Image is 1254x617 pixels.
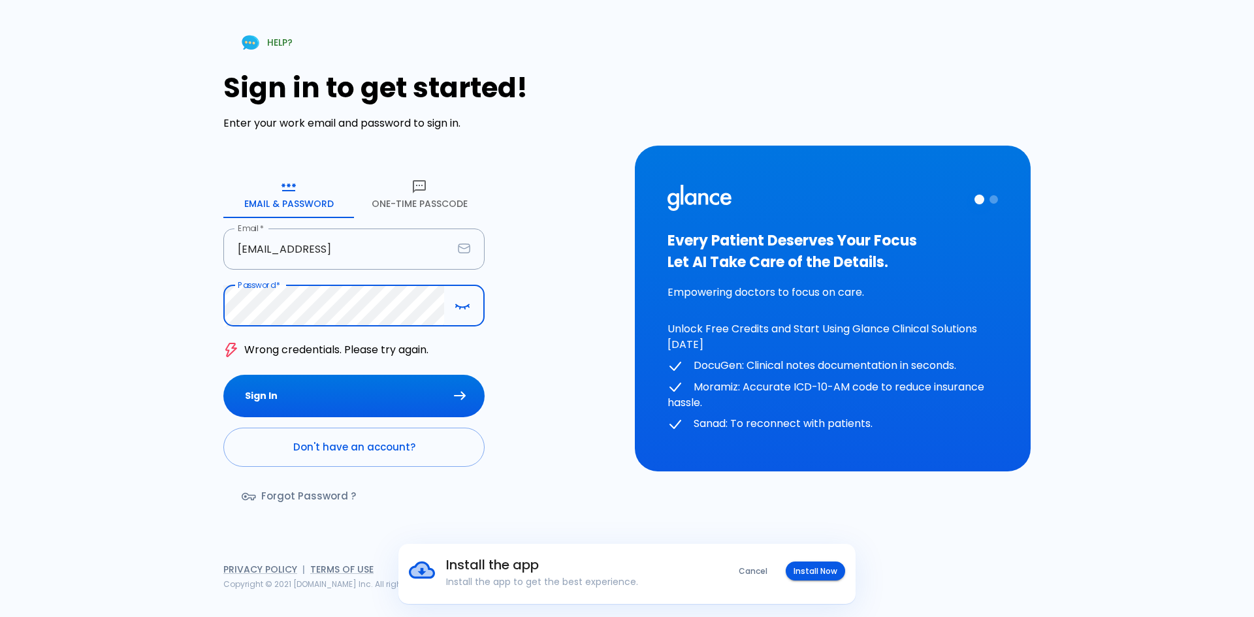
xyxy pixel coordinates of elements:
[223,72,619,104] h1: Sign in to get started!
[354,171,485,218] button: One-Time Passcode
[223,116,619,131] p: Enter your work email and password to sign in.
[223,428,485,467] a: Don't have an account?
[667,321,998,353] p: Unlock Free Credits and Start Using Glance Clinical Solutions [DATE]
[223,375,485,417] button: Sign In
[446,575,696,588] p: Install the app to get the best experience.
[223,229,453,270] input: dr.ahmed@clinic.com
[667,416,998,432] p: Sanad: To reconnect with patients.
[244,342,428,358] p: Wrong credentials. Please try again.
[667,379,998,411] p: Moramiz: Accurate ICD-10-AM code to reduce insurance hassle.
[223,171,354,218] button: Email & Password
[238,223,264,234] label: Email
[667,285,998,300] p: Empowering doctors to focus on care.
[238,279,280,291] label: Password
[446,554,696,575] h6: Install the app
[667,358,998,374] p: DocuGen: Clinical notes documentation in seconds.
[223,477,377,515] a: Forgot Password ?
[223,26,308,59] a: HELP?
[667,230,998,273] h3: Every Patient Deserves Your Focus Let AI Take Care of the Details.
[239,31,262,54] img: Chat Support
[786,562,845,580] button: Install Now
[731,562,775,580] button: Cancel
